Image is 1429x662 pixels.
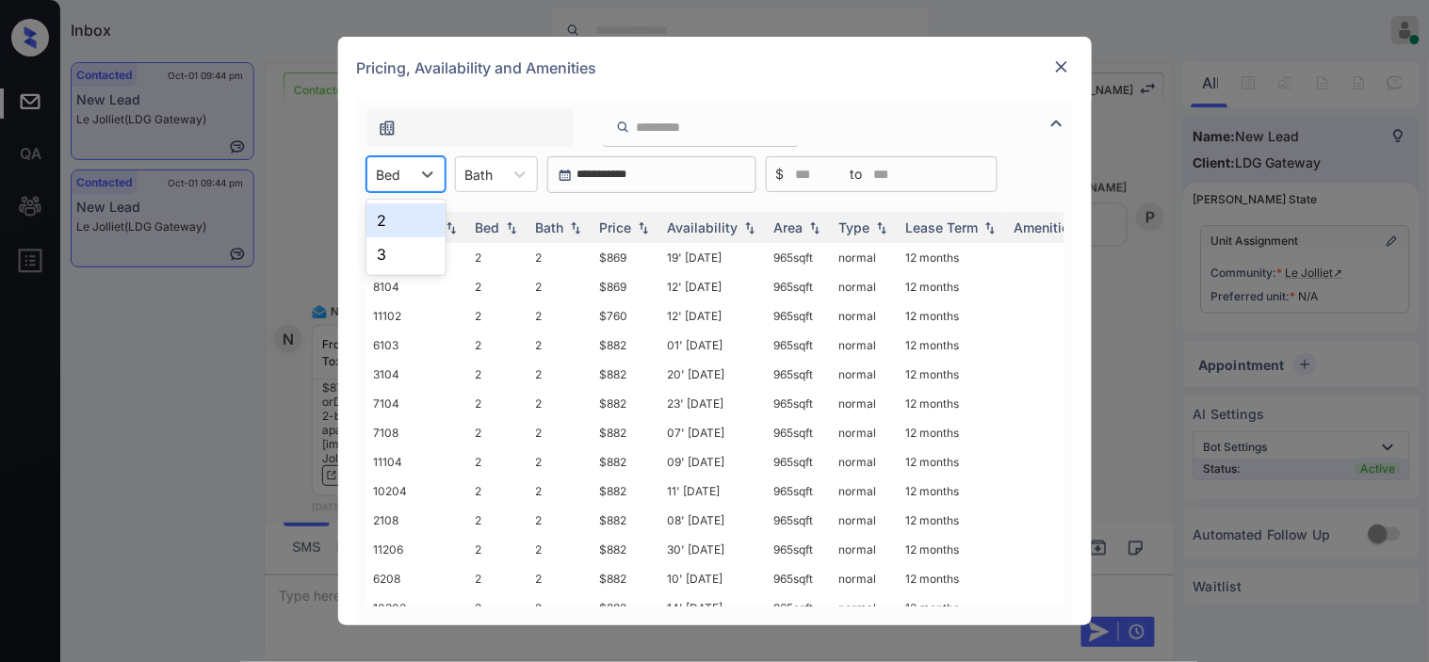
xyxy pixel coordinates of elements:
td: 6103 [366,331,468,360]
img: sorting [740,221,759,234]
td: 965 sqft [767,418,832,447]
td: 07' [DATE] [660,418,767,447]
td: 12 months [899,476,1007,506]
td: 965 sqft [767,447,832,476]
td: 965 sqft [767,272,832,301]
td: $882 [593,418,660,447]
td: 12 months [899,447,1007,476]
td: normal [832,447,899,476]
td: 12 months [899,418,1007,447]
img: sorting [634,221,653,234]
td: 2 [468,389,528,418]
td: normal [832,389,899,418]
td: normal [832,331,899,360]
span: $ [776,164,785,185]
td: $882 [593,506,660,535]
td: 2 [468,535,528,564]
div: Bath [536,219,564,235]
td: normal [832,506,899,535]
span: to [851,164,863,185]
td: 6208 [366,564,468,593]
img: icon-zuma [616,119,630,136]
td: $882 [593,389,660,418]
img: icon-zuma [1046,112,1068,135]
td: 2 [468,593,528,622]
td: 2 [528,447,593,476]
td: 10302 [366,593,468,622]
td: 11206 [366,535,468,564]
td: 965 sqft [767,389,832,418]
td: 2 [468,331,528,360]
td: 01' [DATE] [660,331,767,360]
td: 965 sqft [767,535,832,564]
td: 10' [DATE] [660,564,767,593]
img: sorting [805,221,824,234]
div: Availability [668,219,739,235]
td: 2 [528,331,593,360]
div: 3 [366,237,446,271]
td: 20' [DATE] [660,360,767,389]
td: 12 months [899,506,1007,535]
td: 30' [DATE] [660,535,767,564]
td: 965 sqft [767,564,832,593]
img: sorting [442,221,461,234]
td: 2 [528,272,593,301]
div: Price [600,219,632,235]
td: 12 months [899,243,1007,272]
td: $882 [593,476,660,506]
td: normal [832,418,899,447]
td: 2 [528,593,593,622]
td: $882 [593,593,660,622]
td: normal [832,593,899,622]
td: 12 months [899,272,1007,301]
td: normal [832,360,899,389]
td: 12 months [899,389,1007,418]
div: Pricing, Availability and Amenities [338,37,1092,99]
img: close [1052,57,1071,76]
td: normal [832,272,899,301]
td: $869 [593,272,660,301]
td: 965 sqft [767,331,832,360]
td: 2 [528,389,593,418]
td: $760 [593,301,660,331]
td: 965 sqft [767,301,832,331]
td: 2 [528,535,593,564]
td: 2 [468,418,528,447]
td: 2 [468,476,528,506]
td: $869 [593,243,660,272]
td: $882 [593,564,660,593]
td: normal [832,564,899,593]
div: Area [774,219,804,235]
td: 2 [528,564,593,593]
td: 08' [DATE] [660,506,767,535]
div: 2 [366,203,446,237]
td: $882 [593,535,660,564]
td: 2 [528,476,593,506]
td: 7104 [366,389,468,418]
td: 3104 [366,360,468,389]
td: 19' [DATE] [660,243,767,272]
td: 2 [528,360,593,389]
img: sorting [872,221,891,234]
td: 2 [528,301,593,331]
td: 12 months [899,301,1007,331]
div: Amenities [1015,219,1078,235]
td: normal [832,301,899,331]
td: 965 sqft [767,243,832,272]
td: 2 [528,506,593,535]
td: 12 months [899,535,1007,564]
td: 2 [468,272,528,301]
td: 12 months [899,331,1007,360]
td: 2 [528,243,593,272]
td: 14' [DATE] [660,593,767,622]
td: 2 [468,301,528,331]
td: 12 months [899,564,1007,593]
td: 965 sqft [767,476,832,506]
div: Lease Term [906,219,979,235]
img: sorting [566,221,585,234]
img: sorting [981,221,999,234]
td: 2 [468,243,528,272]
td: 12' [DATE] [660,301,767,331]
td: 2 [468,447,528,476]
td: $882 [593,331,660,360]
